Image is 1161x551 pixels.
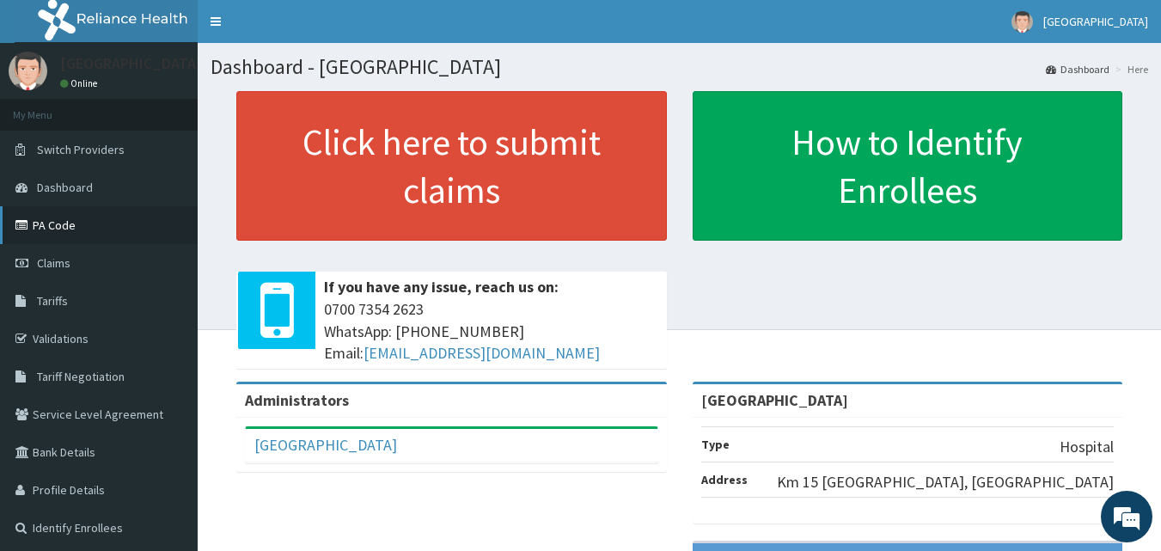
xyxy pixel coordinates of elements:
[701,437,730,452] b: Type
[60,77,101,89] a: Online
[37,180,93,195] span: Dashboard
[37,142,125,157] span: Switch Providers
[364,343,600,363] a: [EMAIL_ADDRESS][DOMAIN_NAME]
[1011,11,1033,33] img: User Image
[693,91,1123,241] a: How to Identify Enrollees
[37,369,125,384] span: Tariff Negotiation
[1111,62,1148,77] li: Here
[701,472,748,487] b: Address
[60,56,202,71] p: [GEOGRAPHIC_DATA]
[211,56,1148,78] h1: Dashboard - [GEOGRAPHIC_DATA]
[9,52,47,90] img: User Image
[254,435,397,455] a: [GEOGRAPHIC_DATA]
[37,293,68,309] span: Tariffs
[236,91,667,241] a: Click here to submit claims
[245,390,349,410] b: Administrators
[324,277,559,297] b: If you have any issue, reach us on:
[777,471,1114,493] p: Km 15 [GEOGRAPHIC_DATA], [GEOGRAPHIC_DATA]
[37,255,70,271] span: Claims
[701,390,848,410] strong: [GEOGRAPHIC_DATA]
[324,298,658,364] span: 0700 7354 2623 WhatsApp: [PHONE_NUMBER] Email:
[1046,62,1109,77] a: Dashboard
[1043,14,1148,29] span: [GEOGRAPHIC_DATA]
[1060,436,1114,458] p: Hospital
